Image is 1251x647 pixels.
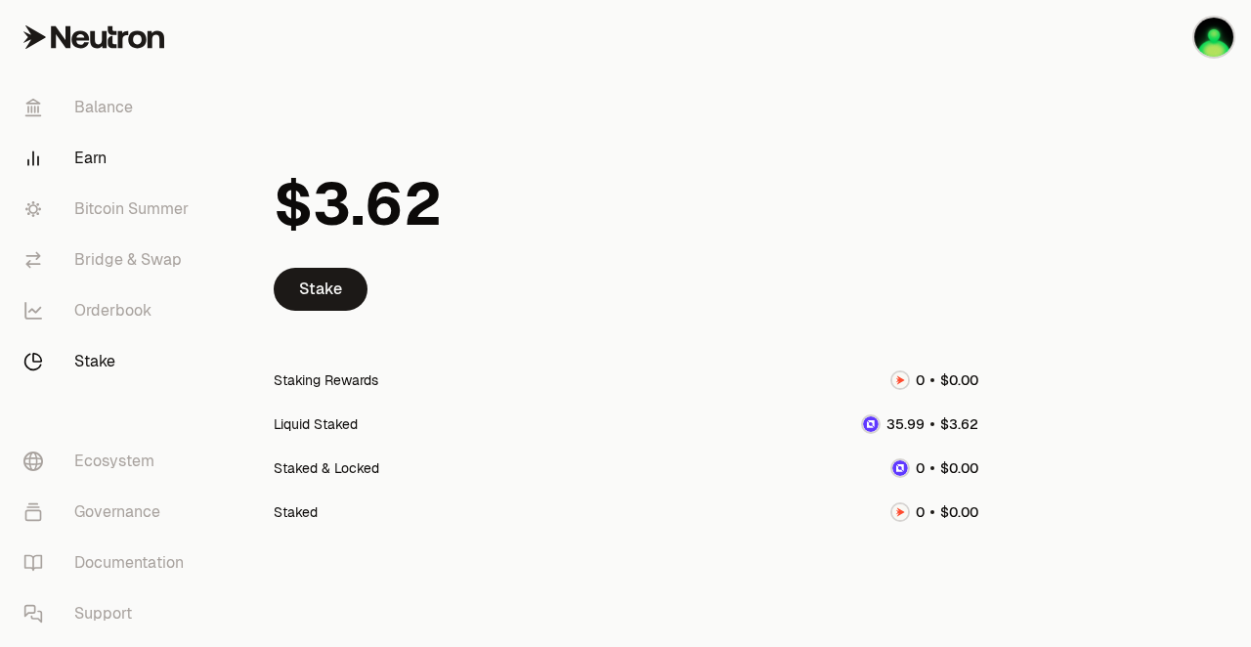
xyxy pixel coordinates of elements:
[8,285,211,336] a: Orderbook
[8,184,211,235] a: Bitcoin Summer
[8,235,211,285] a: Bridge & Swap
[8,538,211,588] a: Documentation
[892,372,908,388] img: NTRN Logo
[8,336,211,387] a: Stake
[274,458,379,478] div: Staked & Locked
[8,436,211,487] a: Ecosystem
[8,487,211,538] a: Governance
[892,504,908,520] img: NTRN Logo
[274,502,318,522] div: Staked
[8,588,211,639] a: Support
[1194,18,1233,57] img: phurus
[863,416,879,432] img: dNTRN Logo
[274,414,358,434] div: Liquid Staked
[8,82,211,133] a: Balance
[274,370,378,390] div: Staking Rewards
[8,133,211,184] a: Earn
[892,460,908,476] img: dNTRN Logo
[274,268,367,311] a: Stake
